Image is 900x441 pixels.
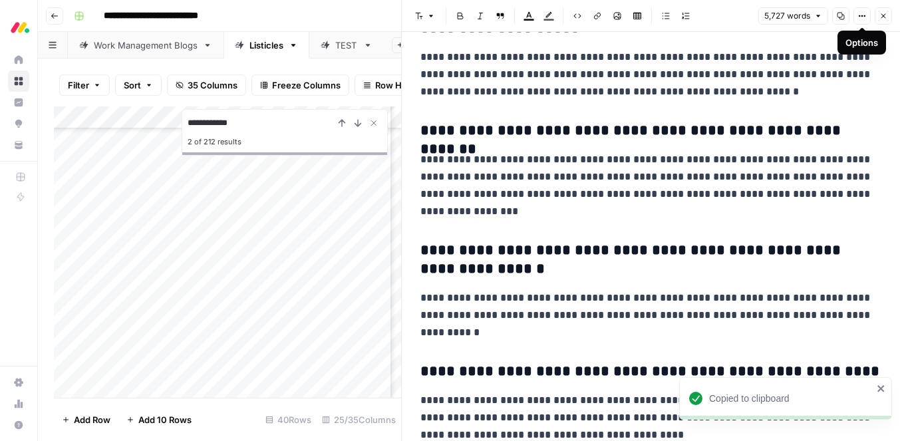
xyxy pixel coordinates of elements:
[375,78,423,92] span: Row Height
[260,409,317,430] div: 40 Rows
[94,39,198,52] div: Work Management Blogs
[124,78,141,92] span: Sort
[764,10,810,22] span: 5,727 words
[355,74,432,96] button: Row Height
[249,39,283,52] div: Listicles
[251,74,349,96] button: Freeze Columns
[68,32,224,59] a: Work Management Blogs
[335,39,358,52] div: TEST
[68,78,89,92] span: Filter
[334,115,350,131] button: Previous Result
[8,92,29,113] a: Insights
[167,74,246,96] button: 35 Columns
[8,15,32,39] img: Monday.com Logo
[118,409,200,430] button: Add 10 Rows
[74,413,110,426] span: Add Row
[8,393,29,414] a: Usage
[8,414,29,436] button: Help + Support
[8,113,29,134] a: Opportunities
[309,32,384,59] a: TEST
[350,115,366,131] button: Next Result
[877,383,886,394] button: close
[188,134,382,150] div: 2 of 212 results
[845,36,878,49] div: Options
[54,409,118,430] button: Add Row
[272,78,341,92] span: Freeze Columns
[59,74,110,96] button: Filter
[317,409,401,430] div: 25/35 Columns
[138,413,192,426] span: Add 10 Rows
[8,11,29,44] button: Workspace: Monday.com
[366,115,382,131] button: Close Search
[8,134,29,156] a: Your Data
[8,71,29,92] a: Browse
[758,7,828,25] button: 5,727 words
[115,74,162,96] button: Sort
[8,372,29,393] a: Settings
[224,32,309,59] a: Listicles
[709,392,873,405] div: Copied to clipboard
[188,78,237,92] span: 35 Columns
[8,49,29,71] a: Home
